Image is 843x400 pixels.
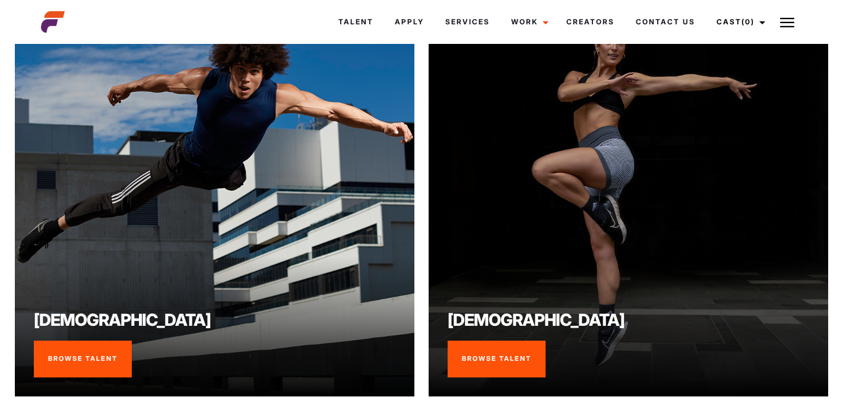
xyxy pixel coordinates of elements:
a: Services [435,6,500,38]
a: Browse Talent [448,341,546,377]
a: Contact Us [625,6,706,38]
h3: [DEMOGRAPHIC_DATA] [34,309,395,331]
a: Talent [328,6,384,38]
a: Apply [384,6,435,38]
a: Work [500,6,556,38]
h3: [DEMOGRAPHIC_DATA] [448,309,809,331]
a: Browse Talent [34,341,132,377]
img: Burger icon [780,15,794,30]
a: Creators [556,6,625,38]
img: cropped-aefm-brand-fav-22-square.png [41,10,65,34]
a: Cast(0) [706,6,772,38]
span: (0) [741,17,755,26]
